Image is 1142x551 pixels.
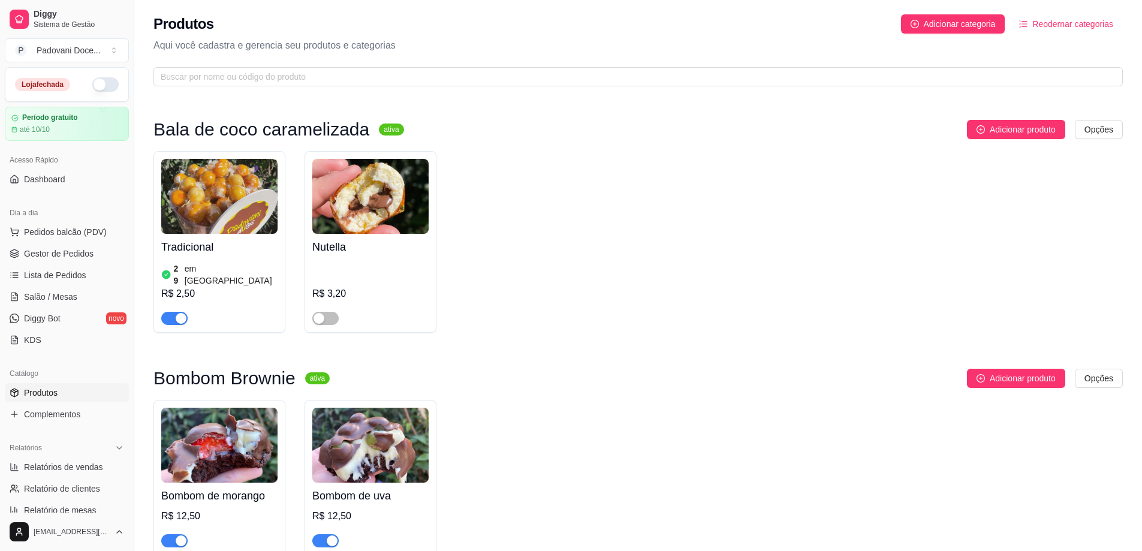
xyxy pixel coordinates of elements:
a: Gestor de Pedidos [5,244,129,263]
button: Adicionar produto [967,120,1065,139]
h3: Bala de coco caramelizada [153,122,369,137]
button: [EMAIL_ADDRESS][DOMAIN_NAME] [5,517,129,546]
div: Loja fechada [15,78,70,91]
span: Pedidos balcão (PDV) [24,226,107,238]
div: Catálogo [5,364,129,383]
span: Sistema de Gestão [34,20,124,29]
a: DiggySistema de Gestão [5,5,129,34]
span: Salão / Mesas [24,291,77,303]
div: R$ 12,50 [161,509,278,523]
div: R$ 2,50 [161,287,278,301]
button: Adicionar produto [967,369,1065,388]
a: Salão / Mesas [5,287,129,306]
h4: Nutella [312,239,429,255]
a: Complementos [5,405,129,424]
a: Relatório de clientes [5,479,129,498]
article: em [GEOGRAPHIC_DATA] [185,263,278,287]
article: até 10/10 [20,125,50,134]
span: plus-circle [977,374,985,383]
span: Reodernar categorias [1032,17,1113,31]
button: Pedidos balcão (PDV) [5,222,129,242]
sup: ativa [379,124,403,136]
span: Diggy [34,9,124,20]
span: Complementos [24,408,80,420]
a: Dashboard [5,170,129,189]
span: Opções [1084,123,1113,136]
article: 29 [174,263,182,287]
span: Relatório de clientes [24,483,100,495]
span: [EMAIL_ADDRESS][DOMAIN_NAME] [34,527,110,537]
button: Select a team [5,38,129,62]
button: Opções [1075,120,1123,139]
span: plus-circle [977,125,985,134]
span: Produtos [24,387,58,399]
h4: Bombom de morango [161,487,278,504]
span: Diggy Bot [24,312,61,324]
h4: Bombom de uva [312,487,429,504]
span: ordered-list [1019,20,1028,28]
div: Dia a dia [5,203,129,222]
article: Período gratuito [22,113,78,122]
a: Relatório de mesas [5,501,129,520]
button: Opções [1075,369,1123,388]
a: Período gratuitoaté 10/10 [5,107,129,141]
p: Aqui você cadastra e gerencia seu produtos e categorias [153,38,1123,53]
a: Produtos [5,383,129,402]
img: product-image [312,408,429,483]
div: Padovani Doce ... [37,44,101,56]
a: KDS [5,330,129,350]
span: Lista de Pedidos [24,269,86,281]
span: Adicionar produto [990,372,1056,385]
span: KDS [24,334,41,346]
div: R$ 3,20 [312,287,429,301]
span: Relatório de mesas [24,504,97,516]
button: Alterar Status [92,77,119,92]
h2: Produtos [153,14,214,34]
h4: Tradicional [161,239,278,255]
span: Opções [1084,372,1113,385]
span: Relatórios [10,443,42,453]
button: Adicionar categoria [901,14,1005,34]
span: Dashboard [24,173,65,185]
button: Reodernar categorias [1010,14,1123,34]
div: R$ 12,50 [312,509,429,523]
span: Adicionar produto [990,123,1056,136]
sup: ativa [305,372,330,384]
span: Relatórios de vendas [24,461,103,473]
span: Gestor de Pedidos [24,248,94,260]
a: Relatórios de vendas [5,457,129,477]
a: Lista de Pedidos [5,266,129,285]
input: Buscar por nome ou código do produto [161,70,1106,83]
img: product-image [161,408,278,483]
span: plus-circle [911,20,919,28]
img: product-image [161,159,278,234]
img: product-image [312,159,429,234]
span: P [15,44,27,56]
div: Acesso Rápido [5,150,129,170]
h3: Bombom Brownie [153,371,296,386]
span: Adicionar categoria [924,17,996,31]
a: Diggy Botnovo [5,309,129,328]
